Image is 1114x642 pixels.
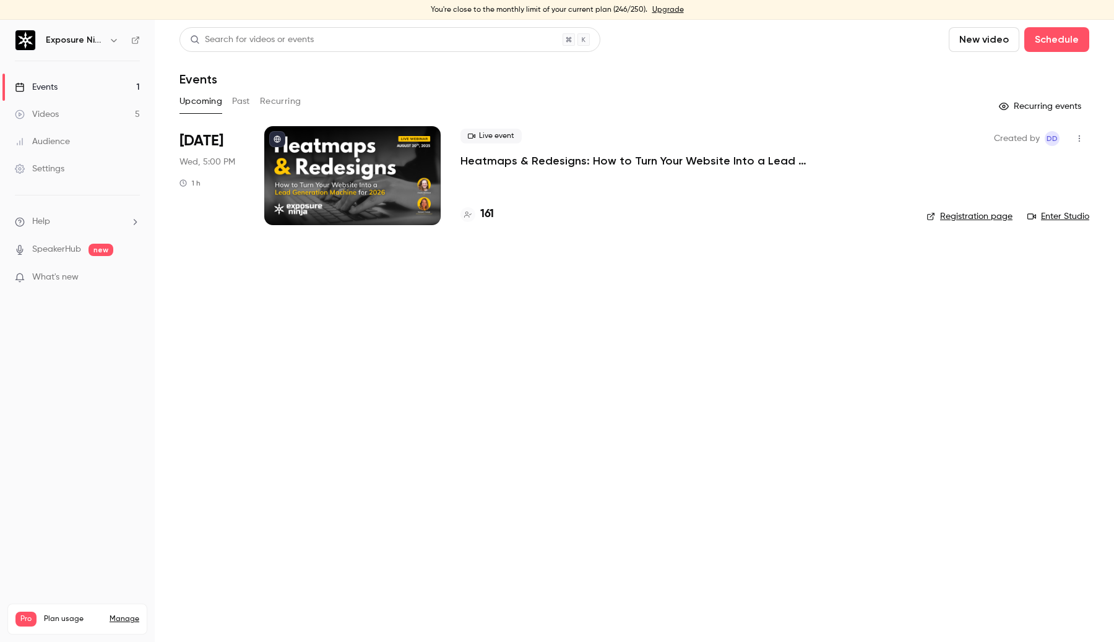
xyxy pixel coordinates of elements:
div: Videos [15,108,59,121]
div: Settings [15,163,64,175]
div: Events [15,81,58,93]
h6: Exposure Ninja [46,34,104,46]
span: Plan usage [44,614,102,624]
h4: 161 [480,206,494,223]
div: Aug 20 Wed, 4:00 PM (Europe/London) [179,126,244,225]
span: Pro [15,612,37,627]
span: Help [32,215,50,228]
img: Exposure Ninja [15,30,35,50]
span: new [89,244,113,256]
span: Wed, 5:00 PM [179,156,235,168]
button: Recurring [260,92,301,111]
a: SpeakerHub [32,243,81,256]
button: Recurring events [993,96,1089,116]
li: help-dropdown-opener [15,215,140,228]
div: 1 h [179,178,201,188]
a: Upgrade [652,5,684,15]
span: DD [1047,131,1058,146]
h1: Events [179,72,217,87]
span: Dale Davies [1045,131,1060,146]
span: What's new [32,271,79,284]
a: Manage [110,614,139,624]
div: Search for videos or events [190,33,314,46]
a: Heatmaps & Redesigns: How to Turn Your Website Into a Lead Generation Machine for 2026 [460,153,832,168]
a: Enter Studio [1027,210,1089,223]
a: 161 [460,206,494,223]
a: Registration page [926,210,1013,223]
button: Schedule [1024,27,1089,52]
span: Live event [460,129,522,143]
div: Audience [15,135,70,148]
button: Upcoming [179,92,222,111]
button: New video [949,27,1019,52]
span: [DATE] [179,131,223,151]
button: Past [232,92,250,111]
span: Created by [994,131,1040,146]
